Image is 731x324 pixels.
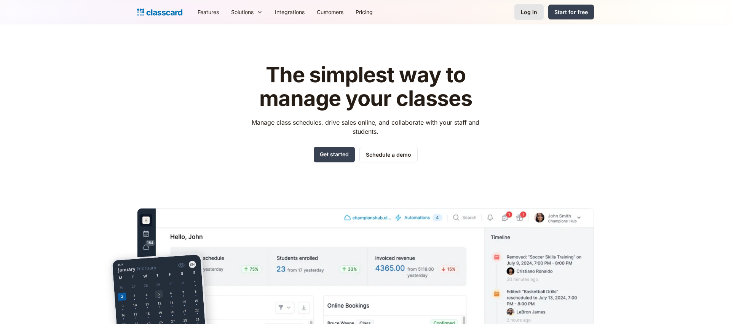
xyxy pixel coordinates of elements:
[245,118,487,136] p: Manage class schedules, drive sales online, and collaborate with your staff and students.
[359,147,418,162] a: Schedule a demo
[225,3,269,21] div: Solutions
[137,7,182,18] a: home
[231,8,254,16] div: Solutions
[521,8,537,16] div: Log in
[314,147,355,162] a: Get started
[514,4,544,20] a: Log in
[192,3,225,21] a: Features
[350,3,379,21] a: Pricing
[554,8,588,16] div: Start for free
[548,5,594,19] a: Start for free
[245,63,487,110] h1: The simplest way to manage your classes
[311,3,350,21] a: Customers
[269,3,311,21] a: Integrations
